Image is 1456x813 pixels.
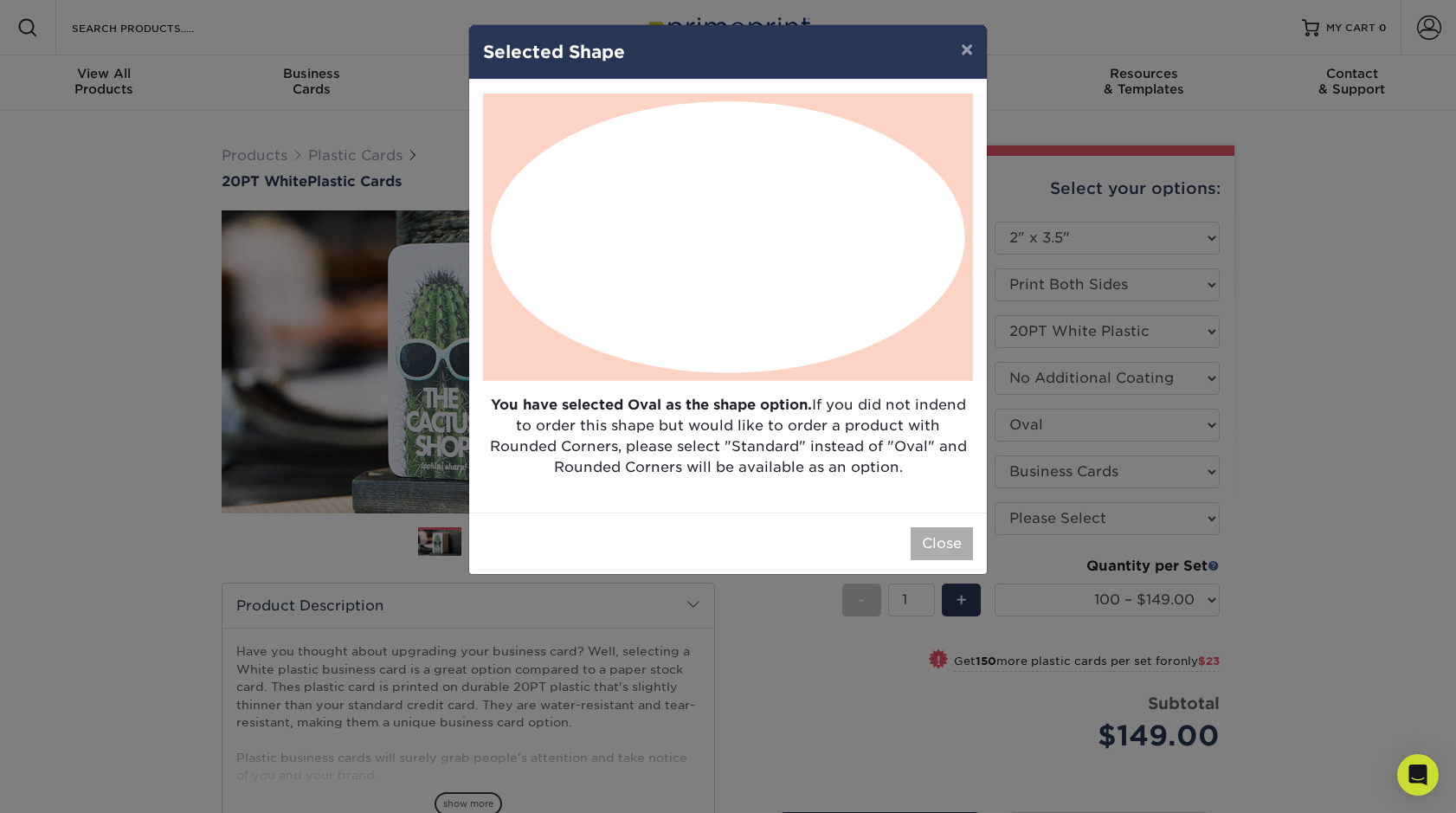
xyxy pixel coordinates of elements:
[1397,754,1439,796] div: Open Intercom Messenger
[469,395,987,499] p: If you did not indend to order this shape but would like to order a product with Rounded Corners,...
[947,25,987,74] button: ×
[911,527,973,560] button: Close
[483,94,973,381] img: Oval Shape
[483,39,973,65] h4: Selected Shape
[491,397,812,413] strong: You have selected Oval as the shape option.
